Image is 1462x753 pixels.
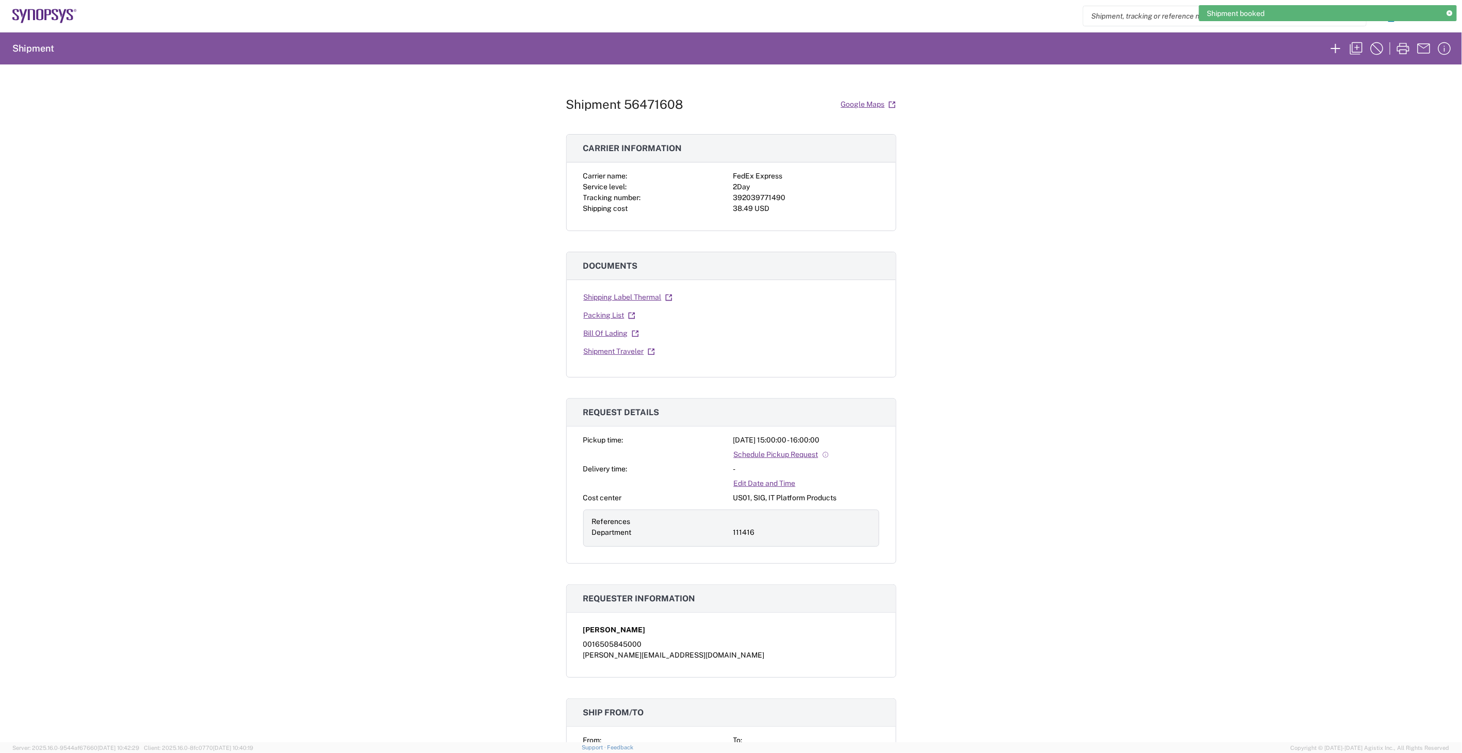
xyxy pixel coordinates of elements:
a: Shipment Traveler [583,342,655,361]
span: Client: 2025.16.0-8fc0770 [144,745,253,751]
span: Request details [583,407,660,417]
span: [PERSON_NAME] [583,625,646,635]
a: Schedule Pickup Request [733,446,830,464]
span: Copyright © [DATE]-[DATE] Agistix Inc., All Rights Reserved [1291,743,1450,752]
span: [DATE] 10:40:19 [213,745,253,751]
span: Requester information [583,594,696,603]
a: Google Maps [841,95,896,113]
span: [DATE] 10:42:29 [97,745,139,751]
a: Shipping Label Thermal [583,288,673,306]
div: - [733,464,879,474]
span: Documents [583,261,638,271]
div: [PERSON_NAME][EMAIL_ADDRESS][DOMAIN_NAME] [583,650,879,661]
span: Carrier information [583,143,682,153]
div: Department [592,527,729,538]
a: Support [582,744,607,750]
div: 0016505845000 [583,639,879,650]
a: Bill Of Lading [583,324,639,342]
span: Tracking number: [583,193,641,202]
a: Edit Date and Time [733,474,796,493]
span: Ship from/to [583,708,644,717]
span: To: [733,736,743,744]
span: Cost center [583,494,622,502]
div: 111416 [733,527,870,538]
span: Shipping cost [583,204,628,212]
span: Carrier name: [583,172,628,180]
div: 2Day [733,182,879,192]
span: Delivery time: [583,465,628,473]
span: Pickup time: [583,436,623,444]
a: Packing List [583,306,636,324]
span: From: [583,736,602,744]
div: [DATE] 15:00:00 - 16:00:00 [733,435,879,446]
div: FedEx Express [733,171,879,182]
a: Feedback [607,744,634,750]
div: 38.49 USD [733,203,879,214]
div: 392039771490 [733,192,879,203]
span: Server: 2025.16.0-9544af67660 [12,745,139,751]
div: US01, SIG, IT Platform Products [733,493,879,503]
h1: Shipment 56471608 [566,97,684,112]
span: Service level: [583,183,627,191]
span: References [592,517,631,526]
input: Shipment, tracking or reference number [1083,6,1351,26]
span: Shipment booked [1207,9,1264,18]
h2: Shipment [12,42,54,55]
